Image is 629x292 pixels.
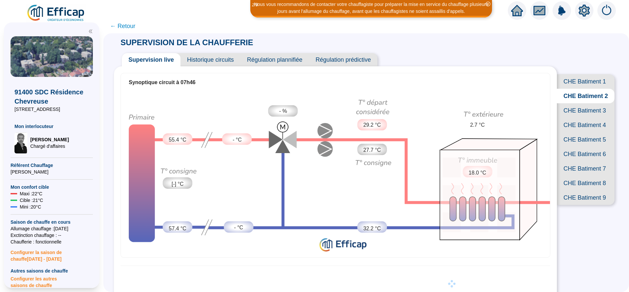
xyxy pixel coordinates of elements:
span: fund [533,5,545,16]
span: [-] °C [172,180,183,188]
img: circuit-supervision.724c8d6b72cc0638e748.png [121,91,550,255]
img: alerts [553,1,571,20]
span: CHE Batiment 1 [557,74,615,89]
span: - % [279,107,287,115]
span: Chaufferie : fonctionnelle [11,239,93,245]
span: [PERSON_NAME] [30,136,69,143]
div: Nous vous recommandons de contacter votre chauffagiste pour préparer la mise en service du chauff... [251,1,491,15]
span: [STREET_ADDRESS] [14,106,89,113]
span: 32.2 °C [363,225,381,233]
span: Allumage chauffage : [DATE] [11,225,93,232]
span: Configurer la saison de chauffe [DATE] - [DATE] [11,245,93,262]
span: Maxi : 22 °C [20,190,42,197]
div: Synoptique circuit à 07h46 [129,79,542,86]
span: Chargé d'affaires [30,143,69,149]
span: 57.4 °C [169,225,186,233]
span: CHE Batiment 9 [557,190,615,205]
span: 27.7 °C [363,146,381,154]
img: efficap energie logo [26,4,86,22]
span: double-left [88,29,93,34]
span: Mon confort cible [11,184,93,190]
span: [PERSON_NAME] [11,169,93,175]
span: CHE Batiment 7 [557,161,615,176]
span: Mon interlocuteur [14,123,89,130]
span: - °C [232,136,242,144]
span: - °C [234,224,243,232]
span: CHE Batiment 3 [557,103,615,118]
span: Historique circuits [180,53,240,66]
span: home [511,5,523,16]
span: Saison de chauffe en cours [11,219,93,225]
span: CHE Batiment 6 [557,147,615,161]
span: CHE Batiment 2 [557,89,615,103]
span: ← Retour [110,21,135,31]
div: Synoptique [121,91,550,255]
span: Cible : 21 °C [20,197,43,204]
span: Supervision live [122,53,180,66]
span: 29.2 °C [363,121,381,129]
img: alerts [597,1,616,20]
span: CHE Batiment 8 [557,176,615,190]
span: Régulation prédictive [309,53,377,66]
span: 55.4 °C [169,136,186,144]
span: CHE Batiment 5 [557,132,615,147]
img: Chargé d'affaires [14,132,28,153]
span: setting [578,5,590,16]
span: Configurer les autres saisons de chauffe [11,274,93,289]
span: close-circle [486,2,490,6]
span: Autres saisons de chauffe [11,268,93,274]
span: 2.7 °C [470,121,485,129]
span: Mini : 20 °C [20,204,41,210]
span: CHE Batiment 4 [557,118,615,132]
span: 91400 SDC Résidence Chevreuse [14,87,89,106]
span: Régulation plannifiée [240,53,309,66]
span: Exctinction chauffage : -- [11,232,93,239]
span: Référent Chauffage [11,162,93,169]
i: 2 / 3 [252,2,258,7]
span: SUPERVISION DE LA CHAUFFERIE [114,38,260,47]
